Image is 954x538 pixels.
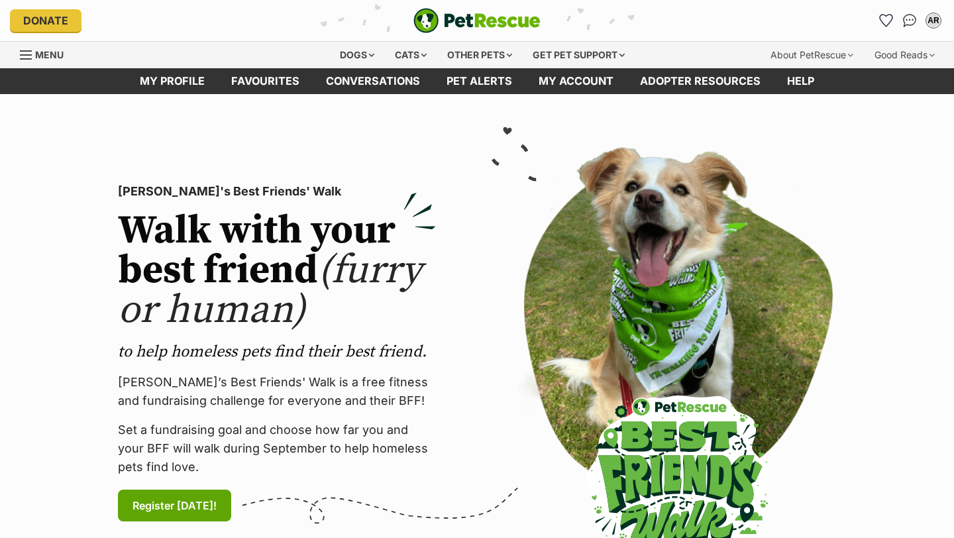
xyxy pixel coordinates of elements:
[875,10,896,31] a: Favourites
[218,68,313,94] a: Favourites
[627,68,774,94] a: Adopter resources
[413,8,541,33] img: logo-e224e6f780fb5917bec1dbf3a21bbac754714ae5b6737aabdf751b685950b380.svg
[438,42,521,68] div: Other pets
[761,42,863,68] div: About PetRescue
[523,42,634,68] div: Get pet support
[35,49,64,60] span: Menu
[331,42,384,68] div: Dogs
[433,68,525,94] a: Pet alerts
[525,68,627,94] a: My account
[118,182,436,201] p: [PERSON_NAME]'s Best Friends' Walk
[118,246,422,335] span: (furry or human)
[118,421,436,476] p: Set a fundraising goal and choose how far you and your BFF will walk during September to help hom...
[903,14,917,27] img: chat-41dd97257d64d25036548639549fe6c8038ab92f7586957e7f3b1b290dea8141.svg
[127,68,218,94] a: My profile
[386,42,436,68] div: Cats
[132,498,217,513] span: Register [DATE]!
[118,373,436,410] p: [PERSON_NAME]’s Best Friends' Walk is a free fitness and fundraising challenge for everyone and t...
[899,10,920,31] a: Conversations
[774,68,827,94] a: Help
[927,14,940,27] div: AR
[865,42,944,68] div: Good Reads
[923,10,944,31] button: My account
[10,9,81,32] a: Donate
[875,10,944,31] ul: Account quick links
[20,42,73,66] a: Menu
[413,8,541,33] a: PetRescue
[118,341,436,362] p: to help homeless pets find their best friend.
[118,211,436,331] h2: Walk with your best friend
[118,490,231,521] a: Register [DATE]!
[313,68,433,94] a: conversations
